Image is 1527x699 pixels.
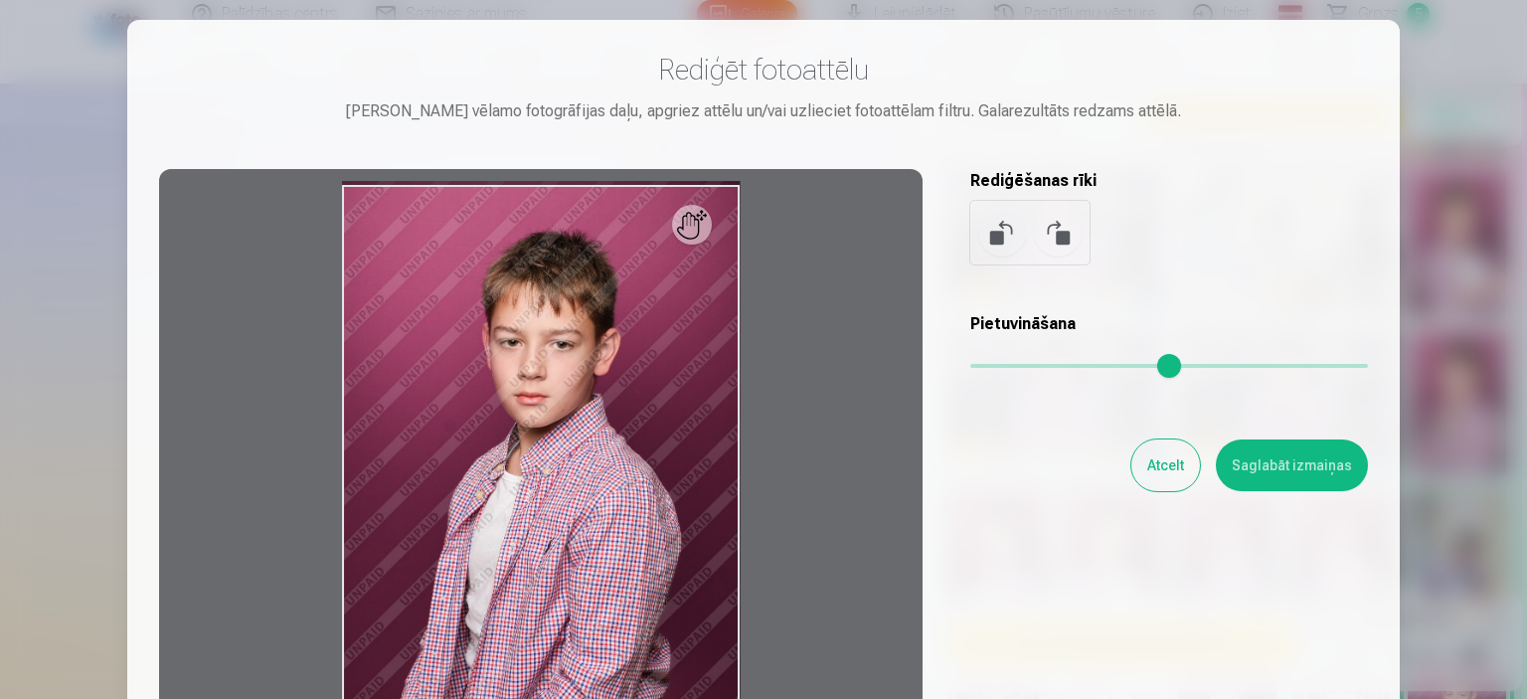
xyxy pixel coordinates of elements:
[970,312,1368,336] h5: Pietuvināšana
[1216,439,1368,491] button: Saglabāt izmaiņas
[970,169,1368,193] h5: Rediģēšanas rīki
[159,52,1368,87] h3: Rediģēt fotoattēlu
[1131,439,1200,491] button: Atcelt
[159,99,1368,123] div: [PERSON_NAME] vēlamo fotogrāfijas daļu, apgriez attēlu un/vai uzlieciet fotoattēlam filtru. Galar...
